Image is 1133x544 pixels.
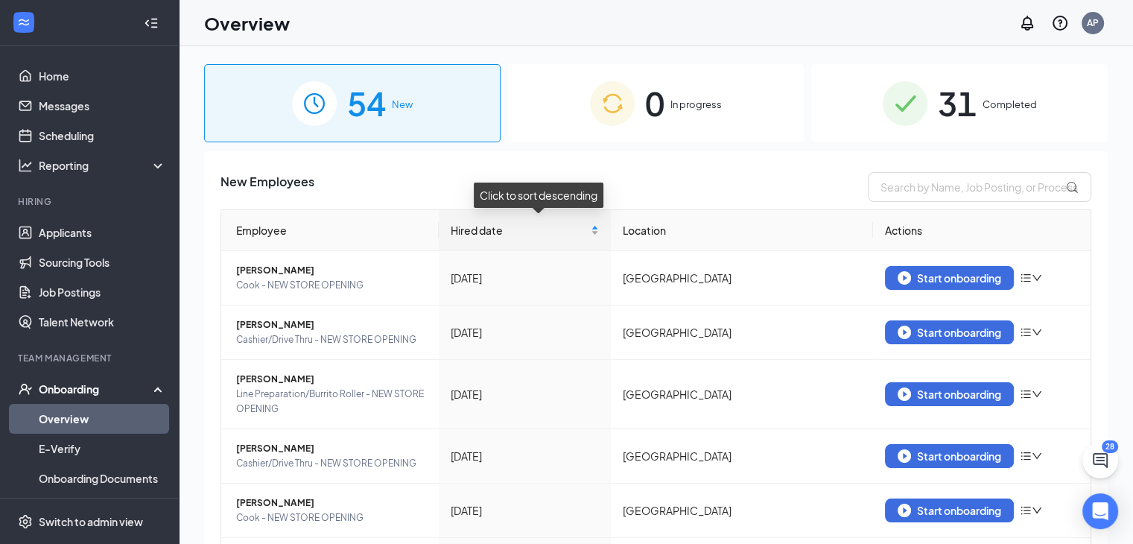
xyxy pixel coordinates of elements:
[18,352,163,364] div: Team Management
[451,222,588,238] span: Hired date
[236,317,427,332] span: [PERSON_NAME]
[1032,505,1042,516] span: down
[39,91,166,121] a: Messages
[39,404,166,434] a: Overview
[885,382,1014,406] button: Start onboarding
[236,510,427,525] span: Cook - NEW STORE OPENING
[898,271,1001,285] div: Start onboarding
[39,277,166,307] a: Job Postings
[39,307,166,337] a: Talent Network
[938,78,977,129] span: 31
[221,210,439,251] th: Employee
[1102,440,1118,453] div: 28
[39,514,143,529] div: Switch to admin view
[204,10,290,36] h1: Overview
[885,499,1014,522] button: Start onboarding
[1018,14,1036,32] svg: Notifications
[1051,14,1069,32] svg: QuestionInfo
[220,172,314,202] span: New Employees
[1032,327,1042,338] span: down
[885,320,1014,344] button: Start onboarding
[1032,389,1042,399] span: down
[611,210,873,251] th: Location
[236,278,427,293] span: Cook - NEW STORE OPENING
[1032,451,1042,461] span: down
[670,97,722,112] span: In progress
[885,266,1014,290] button: Start onboarding
[885,444,1014,468] button: Start onboarding
[39,247,166,277] a: Sourcing Tools
[611,360,873,429] td: [GEOGRAPHIC_DATA]
[18,514,33,529] svg: Settings
[236,387,427,417] span: Line Preparation/Burrito Roller - NEW STORE OPENING
[611,429,873,484] td: [GEOGRAPHIC_DATA]
[451,324,599,341] div: [DATE]
[1082,493,1118,529] div: Open Intercom Messenger
[611,251,873,306] td: [GEOGRAPHIC_DATA]
[18,158,33,173] svg: Analysis
[898,388,1001,401] div: Start onboarding
[18,195,163,208] div: Hiring
[39,121,166,151] a: Scheduling
[1020,272,1032,284] span: bars
[1020,388,1032,400] span: bars
[451,386,599,402] div: [DATE]
[1020,450,1032,462] span: bars
[144,16,159,31] svg: Collapse
[898,449,1001,463] div: Start onboarding
[868,172,1091,202] input: Search by Name, Job Posting, or Process
[18,382,33,396] svg: UserCheck
[451,270,599,286] div: [DATE]
[236,372,427,387] span: [PERSON_NAME]
[474,183,603,208] div: Click to sort descending
[898,504,1001,517] div: Start onboarding
[983,97,1037,112] span: Completed
[392,97,413,112] span: New
[451,448,599,464] div: [DATE]
[236,332,427,347] span: Cashier/Drive Thru - NEW STORE OPENING
[236,441,427,456] span: [PERSON_NAME]
[1032,273,1042,283] span: down
[39,464,166,493] a: Onboarding Documents
[1020,326,1032,338] span: bars
[873,210,1091,251] th: Actions
[611,484,873,538] td: [GEOGRAPHIC_DATA]
[39,493,166,523] a: Activity log
[1091,452,1109,469] svg: ChatActive
[236,496,427,510] span: [PERSON_NAME]
[451,502,599,519] div: [DATE]
[611,306,873,360] td: [GEOGRAPHIC_DATA]
[39,158,167,173] div: Reporting
[1020,505,1032,516] span: bars
[645,78,664,129] span: 0
[347,78,386,129] span: 54
[1087,16,1099,29] div: AP
[1082,443,1118,478] button: ChatActive
[39,382,153,396] div: Onboarding
[39,434,166,464] a: E-Verify
[16,15,31,30] svg: WorkstreamLogo
[236,263,427,278] span: [PERSON_NAME]
[39,218,166,247] a: Applicants
[236,456,427,471] span: Cashier/Drive Thru - NEW STORE OPENING
[39,61,166,91] a: Home
[898,326,1001,339] div: Start onboarding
